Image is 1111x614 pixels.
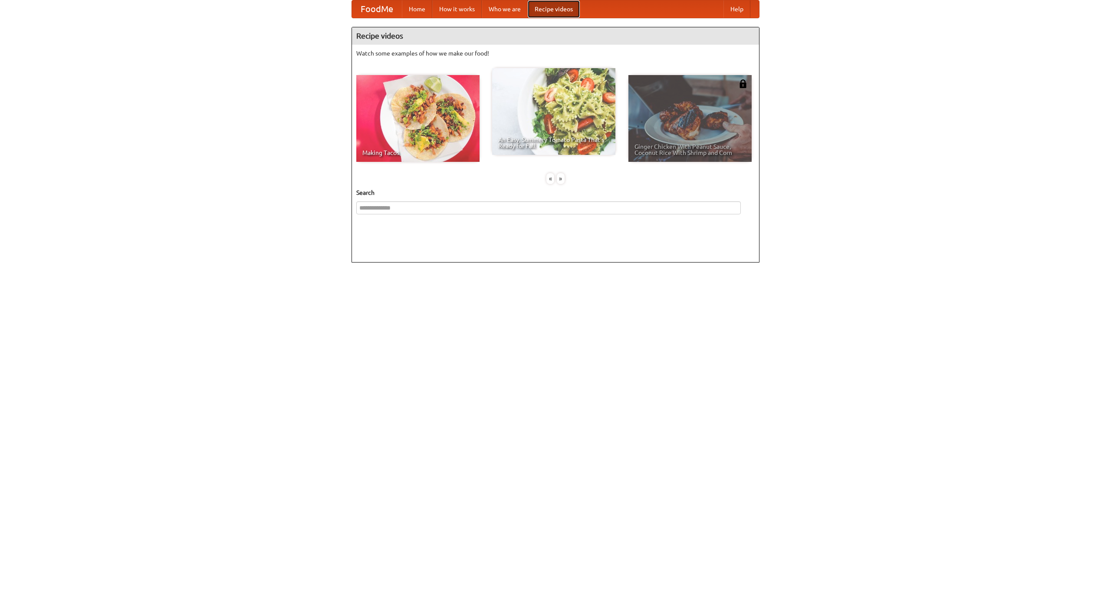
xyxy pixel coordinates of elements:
h5: Search [356,188,755,197]
span: An Easy, Summery Tomato Pasta That's Ready for Fall [498,137,609,149]
a: Help [723,0,750,18]
span: Making Tacos [362,150,473,156]
div: » [557,173,565,184]
a: FoodMe [352,0,402,18]
a: Recipe videos [528,0,580,18]
img: 483408.png [739,79,747,88]
h4: Recipe videos [352,27,759,45]
a: How it works [432,0,482,18]
div: « [546,173,554,184]
a: Home [402,0,432,18]
a: Making Tacos [356,75,480,162]
a: Who we are [482,0,528,18]
a: An Easy, Summery Tomato Pasta That's Ready for Fall [492,68,615,155]
p: Watch some examples of how we make our food! [356,49,755,58]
